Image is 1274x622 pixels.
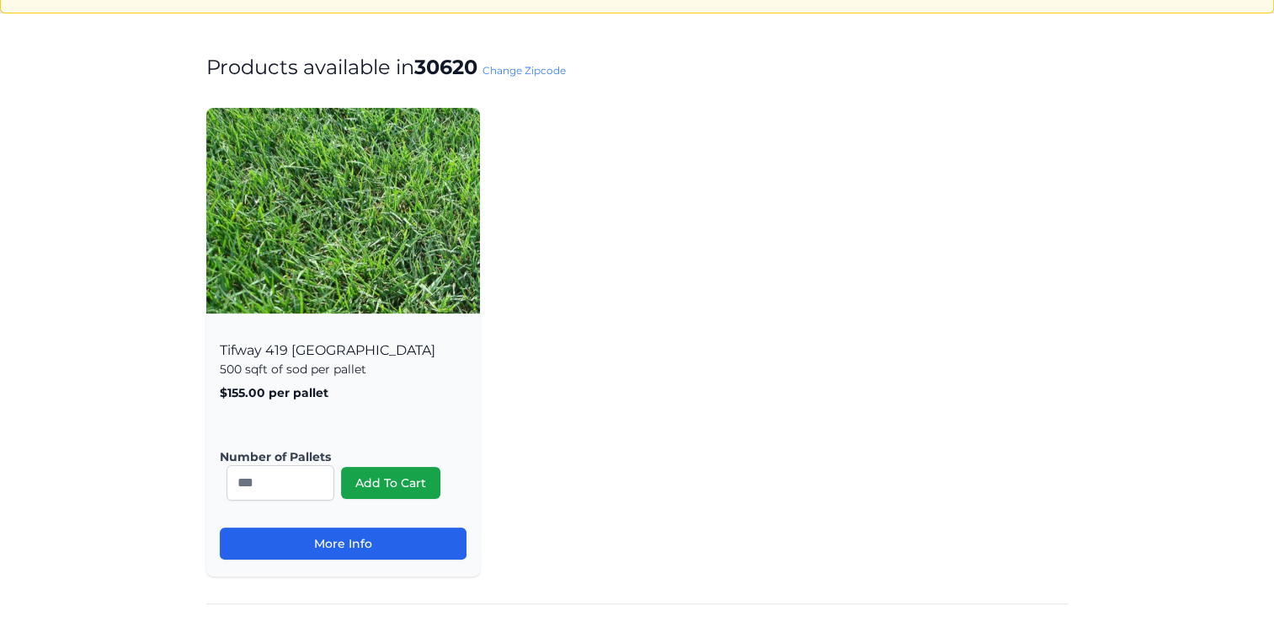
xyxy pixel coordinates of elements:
[341,467,440,499] button: Add To Cart
[220,448,453,465] label: Number of Pallets
[220,361,466,378] p: 500 sqft of sod per pallet
[206,324,480,576] div: Tifway 419 [GEOGRAPHIC_DATA]
[206,54,1069,81] h1: Products available in
[206,108,480,314] img: Tifway 419 Bermuda Product Image
[220,384,466,401] p: $155.00 per pallet
[220,528,466,560] a: More Info
[482,64,566,77] a: Change Zipcode
[414,55,477,79] strong: 30620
